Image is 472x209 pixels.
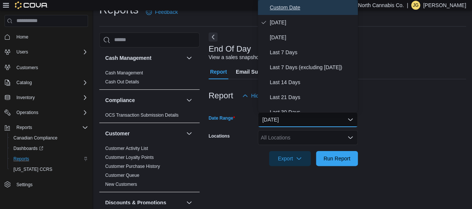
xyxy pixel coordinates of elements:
[1,179,91,190] button: Settings
[10,133,88,142] span: Canadian Compliance
[209,53,318,61] div: View a sales snapshot for a date or date range.
[209,115,235,121] label: Date Range
[7,154,91,164] button: Reports
[105,70,143,76] span: Cash Management
[7,164,91,175] button: [US_STATE] CCRS
[270,108,355,117] span: Last 30 Days
[105,79,139,85] span: Cash Out Details
[99,144,200,192] div: Customer
[13,78,88,87] span: Catalog
[1,107,91,118] button: Operations
[209,91,233,100] h3: Report
[13,78,35,87] button: Catalog
[270,18,355,27] span: [DATE]
[16,125,32,130] span: Reports
[105,154,154,160] span: Customer Loyalty Points
[105,164,160,169] a: Customer Purchase History
[10,144,88,153] span: Dashboards
[13,145,43,151] span: Dashboards
[270,3,355,12] span: Custom Date
[323,155,350,162] span: Run Report
[209,33,218,42] button: Next
[13,123,88,132] span: Reports
[16,80,32,86] span: Catalog
[270,93,355,102] span: Last 21 Days
[13,123,35,132] button: Reports
[105,173,139,178] a: Customer Queue
[105,182,137,187] a: New Customers
[13,47,31,56] button: Users
[10,144,46,153] a: Dashboards
[347,135,353,141] button: Open list of options
[258,112,358,127] button: [DATE]
[105,145,148,151] span: Customer Activity List
[13,156,29,162] span: Reports
[239,88,293,103] button: Hide Parameters
[105,96,183,104] button: Compliance
[346,1,404,10] p: True North Cannabis Co.
[7,143,91,154] a: Dashboards
[10,165,88,174] span: Washington CCRS
[16,95,35,101] span: Inventory
[105,79,139,84] a: Cash Out Details
[270,63,355,72] span: Last 7 Days (excluding [DATE])
[13,135,57,141] span: Canadian Compliance
[407,1,408,10] p: |
[413,1,418,10] span: JG
[1,122,91,133] button: Reports
[13,166,52,172] span: [US_STATE] CCRS
[1,47,91,57] button: Users
[251,92,290,99] span: Hide Parameters
[16,34,28,40] span: Home
[210,64,227,79] span: Report
[105,70,143,76] a: Cash Management
[105,199,166,206] h3: Discounts & Promotions
[16,182,32,188] span: Settings
[16,65,38,71] span: Customers
[273,151,306,166] span: Export
[105,96,135,104] h3: Compliance
[13,180,88,189] span: Settings
[105,113,179,118] a: OCS Transaction Submission Details
[13,33,31,42] a: Home
[99,68,200,89] div: Cash Management
[16,49,28,55] span: Users
[13,108,41,117] button: Operations
[423,1,466,10] p: [PERSON_NAME]
[13,62,88,72] span: Customers
[185,96,194,105] button: Compliance
[10,133,60,142] a: Canadian Compliance
[155,8,178,16] span: Feedback
[269,151,311,166] button: Export
[143,4,181,19] a: Feedback
[13,108,88,117] span: Operations
[13,180,35,189] a: Settings
[270,78,355,87] span: Last 14 Days
[209,133,230,139] label: Locations
[7,133,91,143] button: Canadian Compliance
[105,54,183,62] button: Cash Management
[105,199,183,206] button: Discounts & Promotions
[316,151,358,166] button: Run Report
[10,154,32,163] a: Reports
[105,130,183,137] button: Customer
[185,198,194,207] button: Discounts & Promotions
[1,77,91,88] button: Catalog
[99,111,200,123] div: Compliance
[15,1,48,9] img: Cova
[16,110,38,116] span: Operations
[13,63,41,72] a: Customers
[105,146,148,151] a: Customer Activity List
[13,93,38,102] button: Inventory
[209,44,251,53] h3: End Of Day
[1,92,91,103] button: Inventory
[270,48,355,57] span: Last 7 Days
[411,1,420,10] div: Jessica Gallant
[270,33,355,42] span: [DATE]
[236,64,283,79] span: Email Subscription
[1,31,91,42] button: Home
[13,47,88,56] span: Users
